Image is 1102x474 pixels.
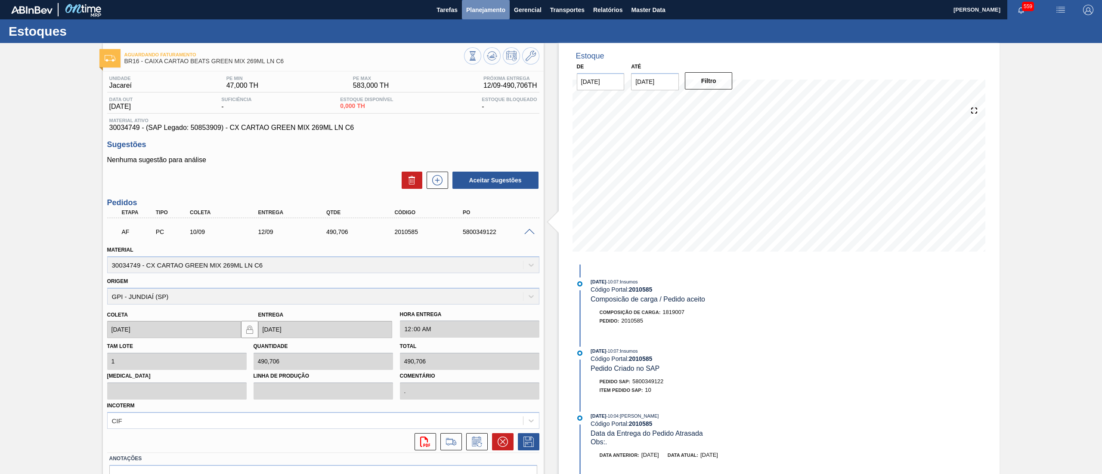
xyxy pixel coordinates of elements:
span: Data da Entrega do Pedido Atrasada [591,430,703,437]
p: AF [122,228,155,235]
label: Linha de Produção [254,370,393,382]
span: [DATE] [700,452,718,458]
span: BR16 - CAIXA CARTAO BEATS GREEN MIX 269ML LN C6 [124,58,464,65]
label: Quantidade [254,343,288,349]
span: : Insumos [619,348,638,354]
div: Cancelar pedido [488,433,514,450]
span: 2010585 [621,317,643,324]
label: Hora Entrega [400,308,539,321]
button: Notificações [1007,4,1035,16]
span: - 10:07 [607,280,619,284]
div: Salvar Pedido [514,433,539,450]
label: Coleta [107,312,128,318]
span: Estoque Bloqueado [482,97,537,102]
span: Estoque Disponível [340,97,393,102]
label: Total [400,343,417,349]
img: atual [577,416,582,421]
div: 2010585 [392,228,470,235]
span: Tarefas [436,5,458,15]
span: Material ativo [109,118,537,123]
span: [DATE] [591,348,606,354]
label: Comentário [400,370,539,382]
h1: Estoques [9,26,161,36]
div: Abrir arquivo PDF [410,433,436,450]
span: [DATE] [591,279,606,284]
span: [DATE] [109,103,133,111]
span: Unidade [109,76,132,81]
div: 5800349122 [461,228,539,235]
span: Obs: . [591,438,607,446]
span: Composicão de carga / Pedido aceito [591,295,705,303]
div: Tipo [154,209,191,215]
div: Código Portal: [591,420,795,427]
span: [DATE] [591,413,606,419]
div: Entrega [256,209,334,215]
h3: Sugestões [107,140,539,149]
div: - [480,97,539,111]
span: Próxima Entrega [483,76,537,81]
span: 0,000 TH [340,103,393,109]
div: CIF [112,417,122,424]
label: Anotações [109,452,537,465]
strong: 2010585 [629,286,653,293]
div: Pedido de Compra [154,228,191,235]
span: 559 [1022,2,1034,11]
span: Jacareí [109,82,132,89]
div: Código [392,209,470,215]
div: Excluir Sugestões [397,172,422,189]
div: Aceitar Sugestões [448,171,539,190]
div: PO [461,209,539,215]
label: Até [631,64,641,70]
input: dd/mm/yyyy [577,73,625,90]
span: Transportes [550,5,585,15]
button: Atualizar Gráfico [483,47,501,65]
img: atual [577,351,582,356]
span: [DATE] [641,452,659,458]
img: userActions [1056,5,1066,15]
button: locked [241,321,258,338]
h3: Pedidos [107,198,539,207]
span: Gerencial [514,5,542,15]
button: Filtro [685,72,733,89]
div: Código Portal: [591,286,795,293]
div: Informar alteração no pedido [462,433,488,450]
input: dd/mm/yyyy [258,321,392,338]
div: 490,706 [324,228,402,235]
label: Incoterm [107,403,135,409]
span: 47,000 TH [226,82,258,89]
span: 12/09 - 490,706 TH [483,82,537,89]
span: Aguardando Faturamento [124,52,464,57]
button: Visão Geral dos Estoques [464,47,481,65]
div: Aguardando Faturamento [120,222,157,241]
label: [MEDICAL_DATA] [107,370,247,382]
span: : Insumos [619,279,638,284]
span: PE MAX [353,76,389,81]
div: Nova sugestão [422,172,448,189]
span: Data atual: [668,452,698,458]
img: TNhmsLtSVTkK8tSr43FrP2fwEKptu5GPRR3wAAAABJRU5ErkJggg== [11,6,53,14]
span: - 10:04 [607,414,619,419]
span: 10 [645,387,651,393]
span: Data out [109,97,133,102]
button: Aceitar Sugestões [452,172,539,189]
div: Ir para Composição de Carga [436,433,462,450]
span: Data anterior: [600,452,639,458]
div: Etapa [120,209,157,215]
input: dd/mm/yyyy [107,321,241,338]
span: 5800349122 [632,378,663,385]
div: Estoque [576,52,604,61]
div: - [219,97,254,111]
strong: 2010585 [629,420,653,427]
span: Suficiência [221,97,251,102]
label: De [577,64,584,70]
div: Código Portal: [591,355,795,362]
span: 1819007 [662,309,684,315]
img: atual [577,281,582,286]
strong: 2010585 [629,355,653,362]
input: dd/mm/yyyy [631,73,679,90]
span: 30034749 - (SAP Legado: 50853909) - CX CARTAO GREEN MIX 269ML LN C6 [109,124,537,132]
span: Pedido SAP: [600,379,631,384]
img: Ícone [105,55,115,62]
div: 10/09/2025 [188,228,266,235]
label: Origem [107,278,128,284]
